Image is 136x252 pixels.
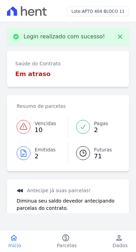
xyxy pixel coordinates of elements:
a: paidParcelas [48,234,85,249]
span: Dados [112,242,128,249]
a: Simular antecipação [70,212,119,219]
span: Pagas [94,120,108,127]
h3: Resumo de parcelas [17,102,65,110]
h3: Lote: [71,8,125,15]
span: 2 [35,153,56,159]
p: Login realizado com sucesso! [24,33,105,40]
p: Diminua seu saldo devedor antecipando parcelas do contrato. [17,197,119,212]
span: Início [8,242,21,249]
span: 71 [94,153,112,159]
a: personDados [104,234,136,249]
a: Pagas 2 [68,116,120,138]
span: APTO 404 BLOCO 11 [82,9,125,14]
h3: Antecipe já suas parcelas! [17,186,119,195]
i: home [10,234,18,242]
h3: Em atraso [15,69,51,78]
span: 10 [35,127,56,133]
span: Vencidas [35,120,56,127]
a: Futuras 71 [68,142,120,164]
span: Parcelas [57,242,77,249]
h3: Saúde do Contrato [15,59,61,68]
span: 2 [94,127,108,133]
i: person [115,234,123,242]
span: Futuras [94,146,112,153]
span: Emitidas [35,146,56,153]
a: Emitidas 2 [17,142,68,164]
a: Vencidas 10 [17,116,68,138]
i: paid [62,234,70,242]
